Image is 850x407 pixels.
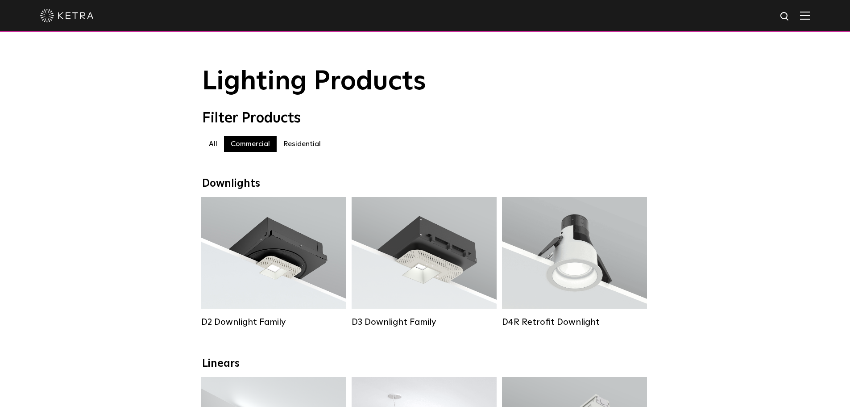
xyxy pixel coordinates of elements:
img: ketra-logo-2019-white [40,9,94,22]
div: Linears [202,357,648,370]
label: Commercial [224,136,277,152]
label: All [202,136,224,152]
label: Residential [277,136,328,152]
div: Downlights [202,177,648,190]
div: D4R Retrofit Downlight [502,317,647,327]
a: D2 Downlight Family Lumen Output:1200Colors:White / Black / Gloss Black / Silver / Bronze / Silve... [201,197,346,327]
a: D4R Retrofit Downlight Lumen Output:800Colors:White / BlackBeam Angles:15° / 25° / 40° / 60°Watta... [502,197,647,327]
div: D3 Downlight Family [352,317,497,327]
div: D2 Downlight Family [201,317,346,327]
span: Lighting Products [202,68,426,95]
a: D3 Downlight Family Lumen Output:700 / 900 / 1100Colors:White / Black / Silver / Bronze / Paintab... [352,197,497,327]
img: Hamburger%20Nav.svg [800,11,810,20]
img: search icon [780,11,791,22]
div: Filter Products [202,110,648,127]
